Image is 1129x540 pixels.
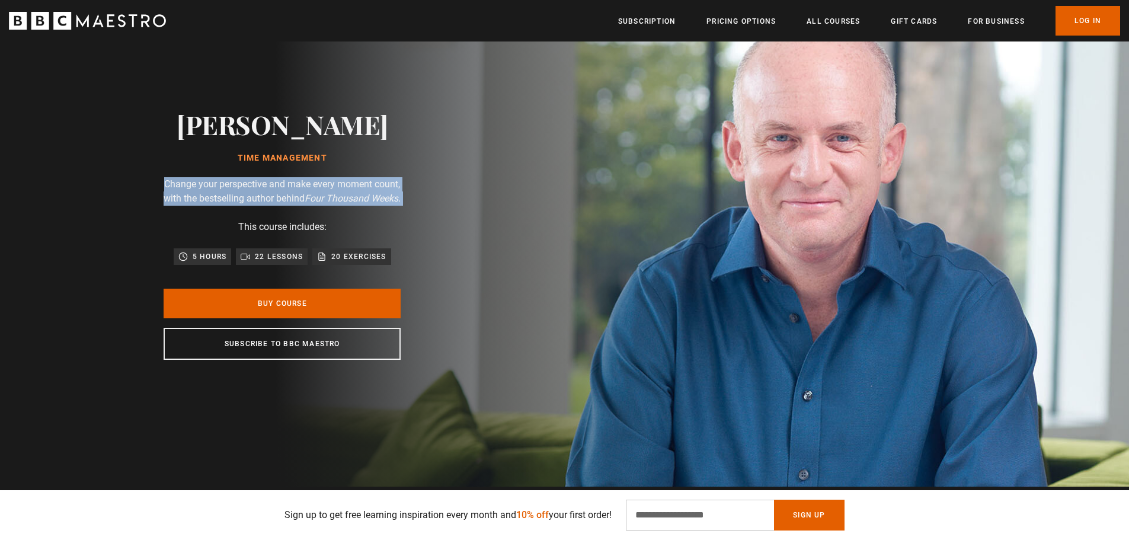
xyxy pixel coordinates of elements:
nav: Primary [618,6,1120,36]
p: 20 exercises [331,251,386,263]
a: All Courses [807,15,860,27]
a: For business [968,15,1024,27]
a: Subscribe to BBC Maestro [164,328,401,360]
a: Subscription [618,15,676,27]
button: Sign Up [774,500,844,531]
i: Four Thousand Weeks [305,193,398,204]
svg: BBC Maestro [9,12,166,30]
p: This course includes: [238,220,327,234]
p: 22 lessons [255,251,303,263]
h2: [PERSON_NAME] [177,109,388,139]
h1: Time Management [177,154,388,163]
a: Gift Cards [891,15,937,27]
p: 5 hours [193,251,226,263]
p: Sign up to get free learning inspiration every month and your first order! [284,508,612,522]
a: Buy Course [164,289,401,318]
a: Log In [1056,6,1120,36]
a: Pricing Options [706,15,776,27]
span: 10% off [516,509,549,520]
p: Change your perspective and make every moment count, with the bestselling author behind . [164,177,401,206]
